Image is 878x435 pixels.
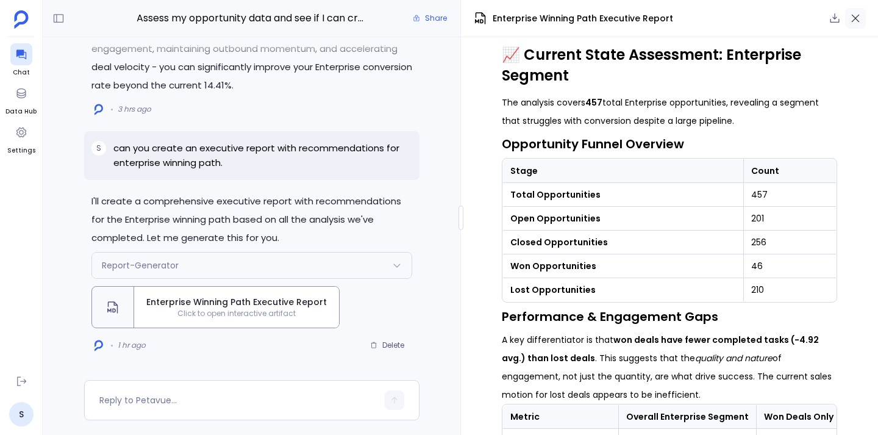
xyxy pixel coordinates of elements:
[744,254,837,278] td: 46
[118,340,146,350] span: 1 hr ago
[95,104,103,115] img: logo
[14,10,29,29] img: petavue logo
[5,107,37,117] span: Data Hub
[405,10,454,27] button: Share
[137,10,366,26] span: Assess my opportunity data and see if I can create an Enterprise segment conversion plan
[134,309,339,318] span: Click to open interactive artifact
[5,82,37,117] a: Data Hub
[510,236,608,248] strong: Closed Opportunities
[744,159,837,183] th: Count
[503,405,619,429] th: Metric
[502,307,837,326] h3: Performance & Engagement Gaps
[502,135,837,153] h3: Opportunity Funnel Overview
[96,143,101,153] span: S
[744,231,837,254] td: 256
[139,296,334,309] span: Enterprise Winning Path Executive Report
[362,336,412,354] button: Delete
[10,68,32,77] span: Chat
[502,45,837,86] h2: 📈 Current State Assessment: Enterprise Segment
[95,340,103,351] img: logo
[503,159,744,183] th: Stage
[113,141,412,170] p: can you create an executive report with recommendations for enterprise winning path.
[7,121,35,156] a: Settings
[9,402,34,426] a: S
[102,259,179,271] span: Report-Generator
[744,207,837,231] td: 201
[510,189,601,201] strong: Total Opportunities
[744,278,837,302] td: 210
[502,331,837,404] p: A key differentiator is that . This suggests that the of engagement, not just the quantity, are w...
[502,334,819,364] strong: won deals have fewer completed tasks (-4.92 avg.) than lost deals
[757,405,869,429] th: Won Deals Only
[425,13,447,23] span: Share
[510,212,601,225] strong: Open Opportunities
[91,192,412,247] p: I'll create a comprehensive executive report with recommendations for the Enterprise winning path...
[510,284,596,296] strong: Lost Opportunities
[585,96,602,109] strong: 457
[493,12,673,25] span: Enterprise Winning Path Executive Report
[7,146,35,156] span: Settings
[382,340,404,350] span: Delete
[502,93,837,130] p: The analysis covers total Enterprise opportunities, revealing a segment that struggles with conve...
[695,352,773,364] em: quality and nature
[91,286,340,328] button: Enterprise Winning Path Executive ReportClick to open interactive artifact
[510,260,596,272] strong: Won Opportunities
[118,104,151,114] span: 3 hrs ago
[744,183,837,207] td: 457
[619,405,757,429] th: Overall Enterprise Segment
[10,43,32,77] a: Chat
